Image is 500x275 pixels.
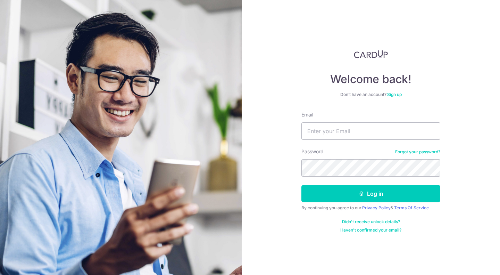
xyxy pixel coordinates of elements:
[395,149,440,155] a: Forgot your password?
[340,227,401,233] a: Haven't confirmed your email?
[301,92,440,97] div: Don’t have an account?
[301,72,440,86] h4: Welcome back!
[301,111,313,118] label: Email
[394,205,429,210] a: Terms Of Service
[301,148,324,155] label: Password
[301,205,440,211] div: By continuing you agree to our &
[362,205,391,210] a: Privacy Policy
[354,50,388,58] img: CardUp Logo
[387,92,402,97] a: Sign up
[301,122,440,140] input: Enter your Email
[342,219,400,225] a: Didn't receive unlock details?
[301,185,440,202] button: Log in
